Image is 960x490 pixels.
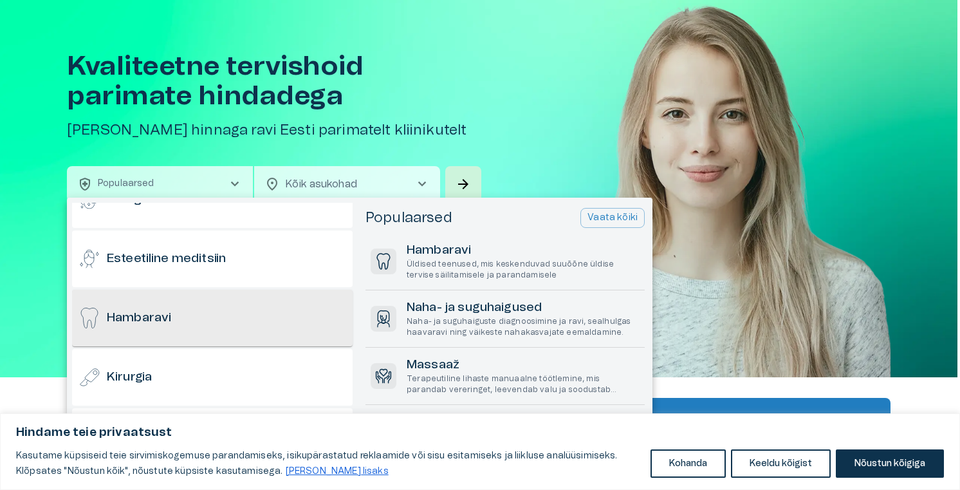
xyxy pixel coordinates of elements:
p: Naha- ja suguhaiguste diagnoosimine ja ravi, sealhulgas haavaravi ning väikeste nahakasvajate eem... [407,316,640,338]
h5: Populaarsed [365,209,452,227]
p: Terapeutiline lihaste manuaalne töötlemine, mis parandab vereringet, leevendab valu ja soodustab ... [407,373,640,395]
span: Help [66,10,85,21]
h6: Naha- ja suguhaigused [407,299,640,317]
h6: Hambaravi [407,242,640,259]
h6: Hambaravi [107,310,171,327]
p: Vaata kõiki [587,211,638,225]
p: Üldised teenused, mis keskenduvad suuõõne üldise tervise säilitamisele ja parandamisele [407,259,640,281]
button: Vaata kõiki [580,208,645,228]
button: Keeldu kõigist [731,449,831,478]
button: Kohanda [651,449,726,478]
button: Nõustun kõigiga [836,449,944,478]
h6: Massaaž [407,357,640,374]
a: Loe lisaks [285,466,389,476]
p: Hindame teie privaatsust [16,425,944,440]
h6: Kirurgia [107,369,152,386]
p: Kasutame küpsiseid teie sirvimiskogemuse parandamiseks, isikupärastatud reklaamide või sisu esita... [16,448,641,479]
h6: Esteetiline meditsiin [107,250,226,268]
